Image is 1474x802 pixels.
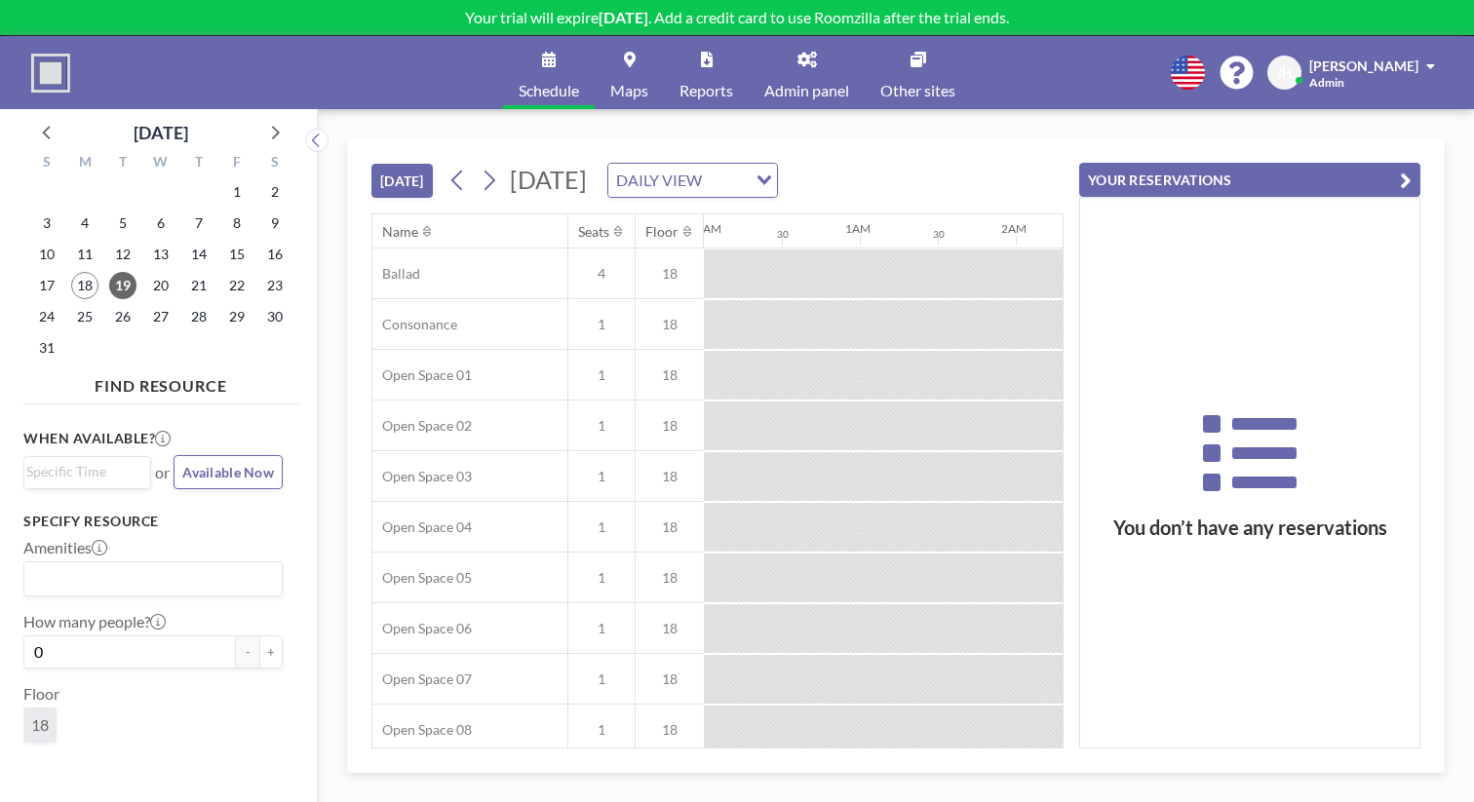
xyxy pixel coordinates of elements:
[568,265,635,283] span: 4
[147,241,175,268] span: Wednesday, August 13, 2025
[174,455,283,489] button: Available Now
[372,569,472,587] span: Open Space 05
[179,151,217,176] div: T
[185,241,213,268] span: Thursday, August 14, 2025
[933,228,945,241] div: 30
[636,265,704,283] span: 18
[261,178,289,206] span: Saturday, August 2, 2025
[372,417,472,435] span: Open Space 02
[865,36,971,109] a: Other sites
[26,461,139,482] input: Search for option
[261,303,289,330] span: Saturday, August 30, 2025
[23,684,59,704] label: Floor
[147,303,175,330] span: Wednesday, August 27, 2025
[259,635,283,668] button: +
[599,8,648,26] b: [DATE]
[23,368,298,396] h4: FIND RESOURCE
[708,168,745,193] input: Search for option
[109,241,136,268] span: Tuesday, August 12, 2025
[636,569,704,587] span: 18
[636,316,704,333] span: 18
[372,366,472,384] span: Open Space 01
[261,272,289,299] span: Saturday, August 23, 2025
[33,272,60,299] span: Sunday, August 17, 2025
[66,151,104,176] div: M
[109,210,136,237] span: Tuesday, August 5, 2025
[568,366,635,384] span: 1
[23,758,56,778] label: Type
[109,272,136,299] span: Tuesday, August 19, 2025
[23,513,283,530] h3: Specify resource
[33,241,60,268] span: Sunday, August 10, 2025
[568,518,635,536] span: 1
[610,83,648,98] span: Maps
[880,83,955,98] span: Other sites
[134,119,188,146] div: [DATE]
[1309,57,1418,74] span: [PERSON_NAME]
[372,620,472,637] span: Open Space 06
[372,721,472,739] span: Open Space 08
[185,303,213,330] span: Thursday, August 28, 2025
[71,241,98,268] span: Monday, August 11, 2025
[261,210,289,237] span: Saturday, August 9, 2025
[182,464,274,480] span: Available Now
[568,468,635,485] span: 1
[664,36,749,109] a: Reports
[1080,516,1419,540] h3: You don’t have any reservations
[372,518,472,536] span: Open Space 04
[636,670,704,688] span: 18
[217,151,255,176] div: F
[223,303,251,330] span: Friday, August 29, 2025
[26,566,271,592] input: Search for option
[372,468,472,485] span: Open Space 03
[223,210,251,237] span: Friday, August 8, 2025
[24,457,150,486] div: Search for option
[777,228,789,241] div: 30
[1309,75,1344,90] span: Admin
[595,36,664,109] a: Maps
[33,303,60,330] span: Sunday, August 24, 2025
[382,223,418,241] div: Name
[109,303,136,330] span: Tuesday, August 26, 2025
[568,620,635,637] span: 1
[255,151,293,176] div: S
[372,265,420,283] span: Ballad
[261,241,289,268] span: Saturday, August 16, 2025
[372,316,457,333] span: Consonance
[568,721,635,739] span: 1
[371,164,433,198] button: [DATE]
[578,223,609,241] div: Seats
[749,36,865,109] a: Admin panel
[24,562,282,595] div: Search for option
[71,303,98,330] span: Monday, August 25, 2025
[185,272,213,299] span: Thursday, August 21, 2025
[147,272,175,299] span: Wednesday, August 20, 2025
[71,210,98,237] span: Monday, August 4, 2025
[568,569,635,587] span: 1
[223,178,251,206] span: Friday, August 1, 2025
[33,210,60,237] span: Sunday, August 3, 2025
[33,334,60,362] span: Sunday, August 31, 2025
[636,721,704,739] span: 18
[31,54,70,93] img: organization-logo
[236,635,259,668] button: -
[142,151,180,176] div: W
[503,36,595,109] a: Schedule
[689,221,721,236] div: 12AM
[372,670,472,688] span: Open Space 07
[510,165,587,194] span: [DATE]
[519,83,579,98] span: Schedule
[679,83,733,98] span: Reports
[185,210,213,237] span: Thursday, August 7, 2025
[23,538,107,557] label: Amenities
[71,272,98,299] span: Monday, August 18, 2025
[608,164,777,197] div: Search for option
[1079,163,1420,197] button: YOUR RESERVATIONS
[147,210,175,237] span: Wednesday, August 6, 2025
[636,518,704,536] span: 18
[155,463,170,482] span: or
[568,316,635,333] span: 1
[223,272,251,299] span: Friday, August 22, 2025
[612,168,706,193] span: DAILY VIEW
[23,612,166,631] label: How many people?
